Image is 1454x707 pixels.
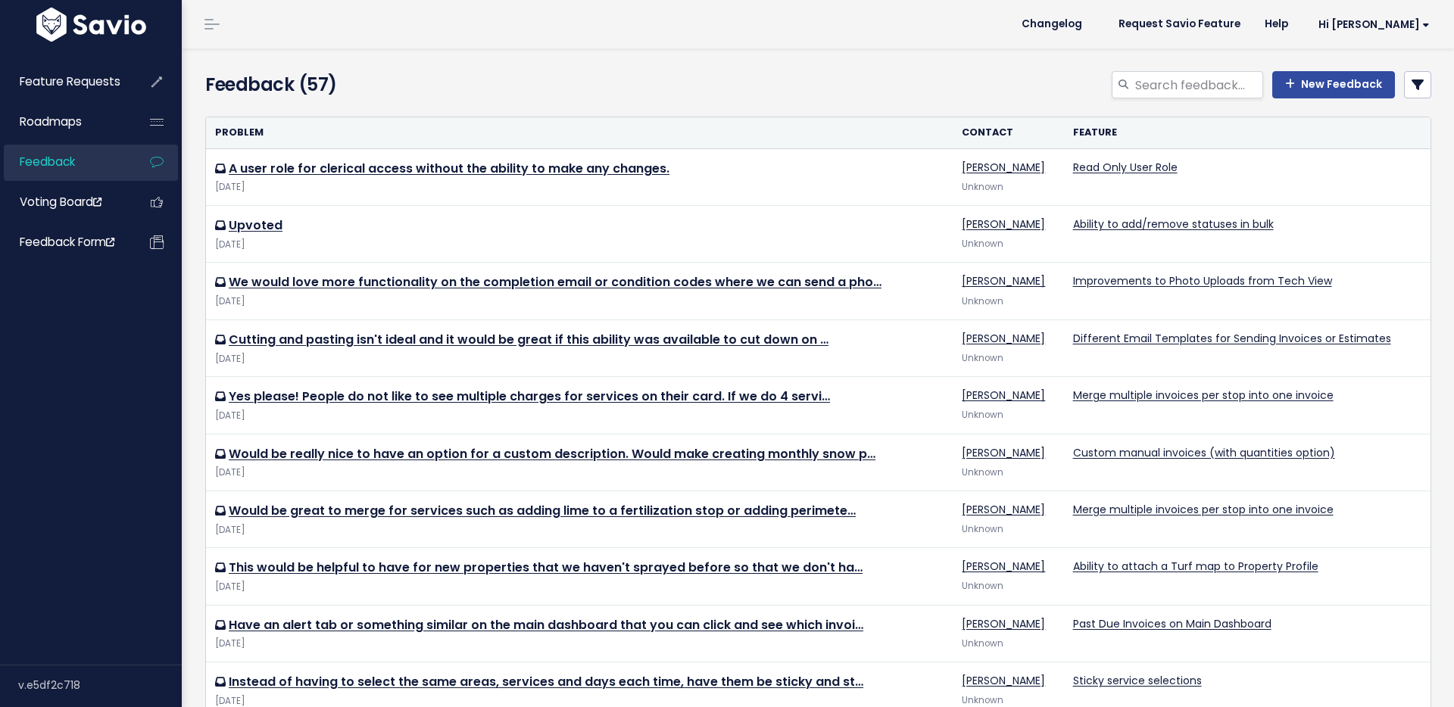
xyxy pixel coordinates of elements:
a: Yes please! People do not like to see multiple charges for services on their card. If we do 4 servi… [229,388,830,405]
span: Unknown [962,409,1003,421]
span: Unknown [962,295,1003,307]
a: Merge multiple invoices per stop into one invoice [1073,388,1334,403]
span: Unknown [962,580,1003,592]
span: Unknown [962,238,1003,250]
a: Different Email Templates for Sending Invoices or Estimates [1073,331,1391,346]
a: [PERSON_NAME] [962,331,1045,346]
a: Instead of having to select the same areas, services and days each time, have them be sticky and st… [229,673,863,690]
a: We would love more functionality on the completion email or condition codes where we can send a pho… [229,273,881,291]
a: Feedback form [4,225,126,260]
a: Feedback [4,145,126,179]
div: [DATE] [215,636,944,652]
span: Unknown [962,523,1003,535]
a: Cutting and pasting isn't ideal and it would be great if this ability was available to cut down on … [229,331,828,348]
span: Unknown [962,466,1003,478]
a: Improvements to Photo Uploads from Tech View [1073,273,1332,288]
a: Have an alert tab or something similar on the main dashboard that you can click and see which invoi… [229,616,863,634]
span: Feedback form [20,234,114,250]
th: Feature [1064,117,1431,148]
a: Ability to attach a Turf map to Property Profile [1073,559,1318,574]
div: [DATE] [215,522,944,538]
a: [PERSON_NAME] [962,445,1045,460]
a: [PERSON_NAME] [962,673,1045,688]
a: [PERSON_NAME] [962,616,1045,631]
a: Hi [PERSON_NAME] [1300,13,1442,36]
div: [DATE] [215,351,944,367]
a: [PERSON_NAME] [962,160,1045,175]
th: Problem [206,117,953,148]
a: This would be helpful to have for new properties that we haven't sprayed before so that we don't ha… [229,559,863,576]
a: [PERSON_NAME] [962,502,1045,517]
a: Sticky service selections [1073,673,1202,688]
div: [DATE] [215,579,944,595]
div: [DATE] [215,465,944,481]
div: [DATE] [215,408,944,424]
span: Feedback [20,154,75,170]
span: Feature Requests [20,73,120,89]
div: v.e5df2c718 [18,665,182,705]
div: [DATE] [215,179,944,195]
span: Unknown [962,352,1003,364]
a: Request Savio Feature [1106,13,1253,36]
a: Ability to add/remove statuses in bulk [1073,216,1274,232]
img: logo-white.9d6f32f41409.svg [33,8,150,42]
a: [PERSON_NAME] [962,216,1045,232]
a: Read Only User Role [1073,160,1178,175]
a: Past Due Invoices on Main Dashboard [1073,616,1271,631]
div: [DATE] [215,237,944,253]
th: Contact [953,117,1063,148]
a: Would be really nice to have an option for a custom description. Would make creating monthly snow p… [229,445,875,463]
h4: Feedback (57) [205,71,599,98]
a: A user role for clerical access without the ability to make any changes. [229,160,669,177]
span: Unknown [962,181,1003,193]
a: Merge multiple invoices per stop into one invoice [1073,502,1334,517]
a: Upvoted [229,216,282,234]
div: [DATE] [215,294,944,310]
a: Custom manual invoices (with quantities option) [1073,445,1335,460]
a: Would be great to merge for services such as adding lime to a fertilization stop or adding perimete… [229,502,856,519]
span: Hi [PERSON_NAME] [1318,19,1430,30]
span: Roadmaps [20,114,82,129]
a: Feature Requests [4,64,126,99]
a: Voting Board [4,185,126,220]
a: Roadmaps [4,104,126,139]
input: Search feedback... [1134,71,1263,98]
a: [PERSON_NAME] [962,559,1045,574]
span: Unknown [962,694,1003,706]
a: New Feedback [1272,71,1395,98]
span: Changelog [1022,19,1082,30]
span: Voting Board [20,194,101,210]
a: [PERSON_NAME] [962,388,1045,403]
span: Unknown [962,637,1003,649]
a: Help [1253,13,1300,36]
a: [PERSON_NAME] [962,273,1045,288]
